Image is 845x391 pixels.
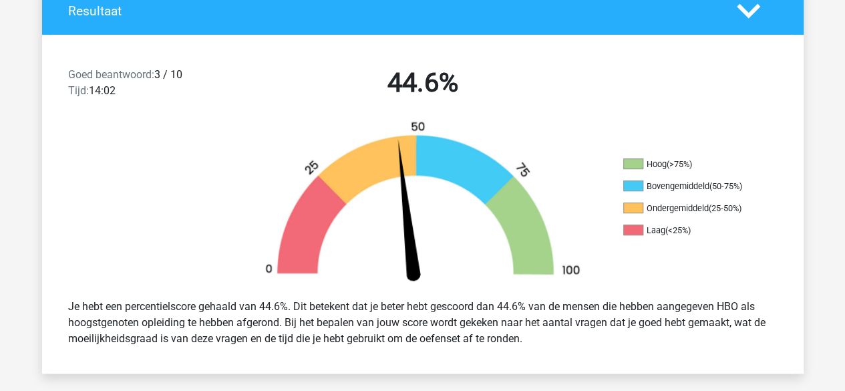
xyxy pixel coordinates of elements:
[667,159,692,169] div: (>75%)
[68,3,717,19] h4: Resultaat
[665,225,691,235] div: (<25%)
[250,67,595,99] h2: 44.6%
[58,293,788,352] div: Je hebt een percentielscore gehaald van 44.6%. Dit betekent dat je beter hebt gescoord dan 44.6% ...
[58,67,240,104] div: 3 / 10 14:02
[623,158,757,170] li: Hoog
[709,203,741,213] div: (25-50%)
[242,120,603,288] img: 45.b65ba1e28b60.png
[68,84,89,97] span: Tijd:
[623,225,757,237] li: Laag
[623,180,757,192] li: Bovengemiddeld
[709,181,742,191] div: (50-75%)
[68,68,154,81] span: Goed beantwoord:
[623,203,757,215] li: Ondergemiddeld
